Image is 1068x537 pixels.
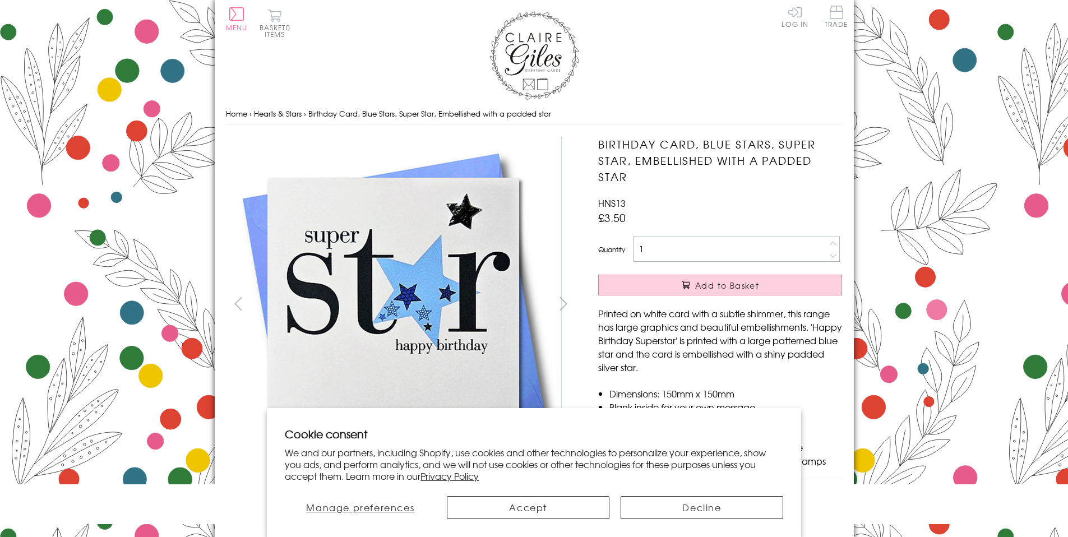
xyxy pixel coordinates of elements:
a: Trade [825,6,848,30]
span: Add to Basket [695,280,759,291]
a: Log In [782,6,808,27]
button: Decline [621,496,783,519]
h1: Birthday Card, Blue Stars, Super Star, Embellished with a padded star [598,136,842,184]
span: HNS13 [598,196,626,210]
span: Trade [825,6,848,27]
span: 0 items [265,22,290,39]
p: Printed on white card with a subtle shimmer, this range has large graphics and beautiful embellis... [598,307,842,374]
button: Manage preferences [285,496,436,519]
span: › [304,108,306,119]
button: Menu [226,7,248,31]
label: Quantity [598,244,625,254]
a: Privacy Policy [420,469,479,483]
span: Manage preferences [306,501,414,514]
span: › [249,108,252,119]
span: Menu [226,22,248,33]
button: next [551,291,576,316]
img: Birthday Card, Blue Stars, Super Star, Embellished with a padded star [576,136,912,473]
img: Claire Giles Greetings Cards [489,11,579,100]
img: Birthday Card, Blue Stars, Super Star, Embellished with a padded star [225,136,562,472]
nav: breadcrumbs [226,103,843,126]
a: Home [226,108,247,119]
button: Add to Basket [598,275,842,295]
button: Basket0 items [260,9,290,38]
h2: Cookie consent [285,426,783,442]
a: Hearts & Stars [254,108,302,119]
span: £3.50 [598,210,626,225]
li: Blank inside for your own message [609,400,842,414]
button: Accept [447,496,609,519]
span: Birthday Card, Blue Stars, Super Star, Embellished with a padded star [308,108,551,119]
li: Dimensions: 150mm x 150mm [609,387,842,400]
button: prev [226,291,251,316]
p: We and our partners, including Shopify, use cookies and other technologies to personalize your ex... [285,447,783,482]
